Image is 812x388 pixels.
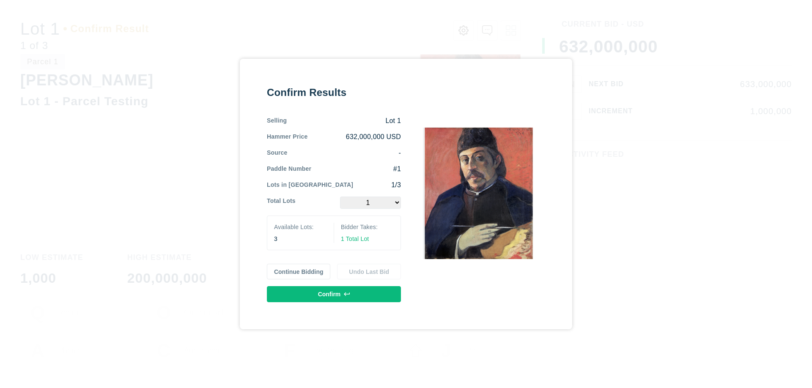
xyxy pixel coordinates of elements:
button: Undo Last Bid [337,264,401,280]
div: #1 [311,164,401,174]
div: 1/3 [353,180,401,190]
div: 632,000,000 USD [307,132,401,142]
div: Hammer Price [267,132,307,142]
div: Lots in [GEOGRAPHIC_DATA] [267,180,353,190]
div: Source [267,148,288,158]
div: Paddle Number [267,164,311,174]
div: Bidder Takes: [341,223,394,231]
span: 1 Total Lot [341,235,369,242]
button: Confirm [267,286,401,302]
div: Lot 1 [287,116,401,126]
div: 3 [274,235,327,243]
div: - [288,148,401,158]
div: Available Lots: [274,223,327,231]
div: Total Lots [267,197,296,209]
div: Selling [267,116,287,126]
button: Continue Bidding [267,264,331,280]
div: Confirm Results [267,86,401,99]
